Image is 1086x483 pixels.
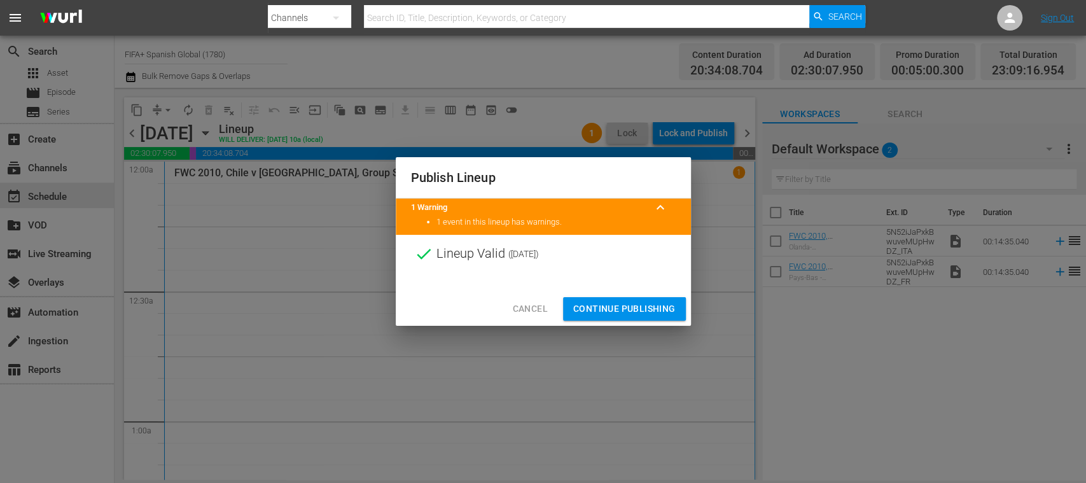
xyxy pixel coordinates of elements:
[653,200,668,215] span: keyboard_arrow_up
[411,167,676,188] h2: Publish Lineup
[502,297,557,321] button: Cancel
[512,301,547,317] span: Cancel
[645,192,676,223] button: keyboard_arrow_up
[1041,13,1074,23] a: Sign Out
[396,235,691,273] div: Lineup Valid
[828,5,861,28] span: Search
[573,301,676,317] span: Continue Publishing
[8,10,23,25] span: menu
[436,216,676,228] li: 1 event in this lineup has warnings.
[411,202,645,214] title: 1 Warning
[563,297,686,321] button: Continue Publishing
[31,3,92,33] img: ans4CAIJ8jUAAAAAAAAAAAAAAAAAAAAAAAAgQb4GAAAAAAAAAAAAAAAAAAAAAAAAJMjXAAAAAAAAAAAAAAAAAAAAAAAAgAT5G...
[508,244,539,263] span: ( [DATE] )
